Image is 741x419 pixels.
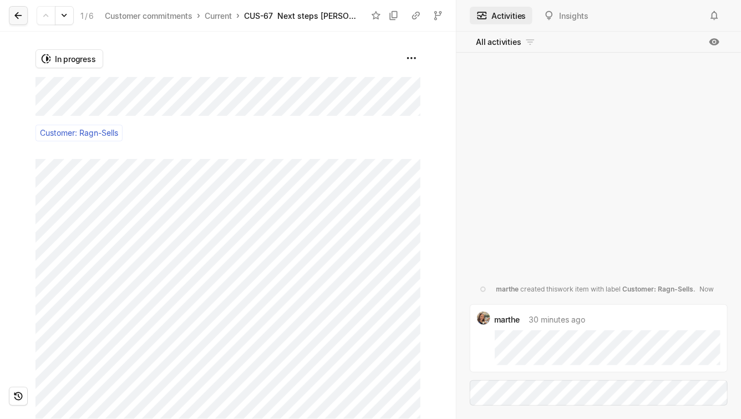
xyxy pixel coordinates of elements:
[85,11,88,21] span: /
[277,10,361,22] div: Next steps [PERSON_NAME] rollout to all projects, has this sale closed?
[496,284,714,294] div: created this work item with label .
[476,36,521,48] span: All activities
[529,314,586,325] span: 30 minutes ago
[495,314,520,325] span: marthe
[105,10,192,22] div: Customer commitments
[496,285,519,293] span: marthe
[197,10,200,21] div: ›
[623,285,694,293] span: Customer: Ragn-Sells
[202,8,234,23] a: Current
[470,33,542,51] button: All activities
[103,8,195,23] a: Customer commitments
[80,10,94,22] div: 1 6
[40,125,118,141] span: Customer: Ragn-Sells
[35,49,103,68] button: In progress
[477,311,490,325] img: marthe.png
[236,10,240,21] div: ›
[537,7,595,24] button: Insights
[470,7,533,24] button: Activities
[244,10,273,22] div: CUS-67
